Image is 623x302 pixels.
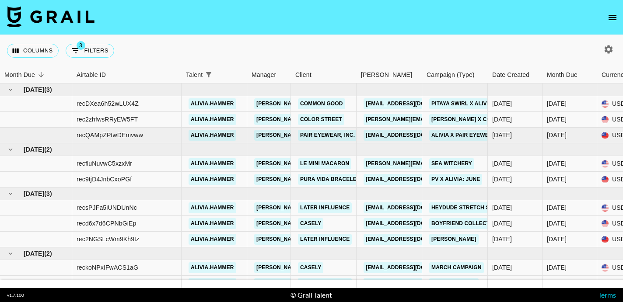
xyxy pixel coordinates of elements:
[182,66,247,83] div: Talent
[189,114,236,125] a: alivia.hammer
[298,158,351,169] a: Le Mini Macaron
[203,69,215,81] button: Show filters
[547,219,567,228] div: May '25
[254,174,397,185] a: [PERSON_NAME][EMAIL_ADDRESS][DOMAIN_NAME]
[77,235,139,243] div: rec2NGSLcWm9Kh9tz
[542,66,597,83] div: Month Due
[77,115,138,124] div: rec2zhfwsRRyEW5FT
[492,159,512,168] div: 4/16/2025
[364,218,462,229] a: [EMAIL_ADDRESS][DOMAIN_NAME]
[254,202,397,213] a: [PERSON_NAME][EMAIL_ADDRESS][DOMAIN_NAME]
[429,174,482,185] a: PV x Alivia: June
[77,131,143,139] div: recQAMpZPtwDEmvww
[364,278,462,289] a: [EMAIL_ADDRESS][DOMAIN_NAME]
[492,131,512,139] div: 5/22/2025
[598,291,616,299] a: Terms
[186,66,203,83] div: Talent
[427,66,475,83] div: Campaign (Type)
[254,114,397,125] a: [PERSON_NAME][EMAIL_ADDRESS][DOMAIN_NAME]
[364,262,462,273] a: [EMAIL_ADDRESS][DOMAIN_NAME]
[7,6,94,27] img: Grail Talent
[189,98,236,109] a: alivia.hammer
[488,66,542,83] div: Date Created
[254,98,397,109] a: [PERSON_NAME][EMAIL_ADDRESS][DOMAIN_NAME]
[429,158,474,169] a: Sea Witchery
[429,278,479,289] a: [PERSON_NAME]
[298,114,344,125] a: Color Street
[189,130,236,141] a: alivia.hammer
[7,292,24,298] div: v 1.7.100
[492,203,512,212] div: 5/1/2025
[492,263,512,272] div: 3/24/2025
[604,9,621,26] button: open drawer
[298,234,352,245] a: Later Influence
[298,262,323,273] a: Casely
[547,263,567,272] div: Apr '25
[298,202,352,213] a: Later Influence
[298,278,352,289] a: Later Influence
[295,66,311,83] div: Client
[4,143,17,156] button: hide children
[252,66,276,83] div: Manager
[357,66,422,83] div: Booker
[364,114,551,125] a: [PERSON_NAME][EMAIL_ADDRESS][PERSON_NAME][DOMAIN_NAME]
[77,203,137,212] div: recsPJFa5iUNDUnNc
[77,66,106,83] div: Airtable ID
[492,219,512,228] div: 5/1/2025
[77,263,138,272] div: reckoNPxIFwACS1aG
[547,115,567,124] div: Aug '25
[429,114,527,125] a: [PERSON_NAME] x Color Street
[290,291,332,299] div: © Grail Talent
[364,202,462,213] a: [EMAIL_ADDRESS][DOMAIN_NAME]
[24,145,44,154] span: [DATE]
[4,247,17,260] button: hide children
[189,234,236,245] a: alivia.hammer
[364,98,462,109] a: [EMAIL_ADDRESS][DOMAIN_NAME]
[35,69,47,81] button: Sort
[189,218,236,229] a: alivia.hammer
[254,234,397,245] a: [PERSON_NAME][EMAIL_ADDRESS][DOMAIN_NAME]
[189,262,236,273] a: alivia.hammer
[215,69,227,81] button: Sort
[4,187,17,200] button: hide children
[361,66,412,83] div: [PERSON_NAME]
[77,99,139,108] div: recDXea6h52wLUX4Z
[44,85,52,94] span: ( 3 )
[492,235,512,243] div: 5/8/2025
[189,202,236,213] a: alivia.hammer
[547,131,567,139] div: Aug '25
[72,66,182,83] div: Airtable ID
[364,158,506,169] a: [PERSON_NAME][EMAIL_ADDRESS][DOMAIN_NAME]
[364,130,462,141] a: [EMAIL_ADDRESS][DOMAIN_NAME]
[492,66,529,83] div: Date Created
[547,66,577,83] div: Month Due
[24,85,44,94] span: [DATE]
[4,66,35,83] div: Month Due
[429,130,499,141] a: Alivia x Pair Eyewear
[547,279,567,288] div: Apr '25
[24,189,44,198] span: [DATE]
[492,279,512,288] div: 4/8/2025
[429,218,501,229] a: Boyfriend Collection
[429,98,494,109] a: Pitaya Swirl x Alivia
[7,44,59,58] button: Select columns
[422,66,488,83] div: Campaign (Type)
[298,218,323,229] a: Casely
[492,99,512,108] div: 7/18/2025
[77,279,140,288] div: reczg1pKwn29WSpFm
[4,83,17,96] button: hide children
[44,145,52,154] span: ( 2 )
[492,115,512,124] div: 7/18/2025
[291,66,357,83] div: Client
[77,175,132,184] div: rec9tjD4JnbCxoPGf
[547,203,567,212] div: May '25
[44,249,52,258] span: ( 2 )
[298,174,366,185] a: Pura Vida Bracelets
[247,66,291,83] div: Manager
[547,235,567,243] div: May '25
[189,278,236,289] a: alivia.hammer
[298,130,357,141] a: Pair Eyewear, Inc.
[429,234,479,245] a: [PERSON_NAME]
[298,98,345,109] a: Common Good
[254,262,397,273] a: [PERSON_NAME][EMAIL_ADDRESS][DOMAIN_NAME]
